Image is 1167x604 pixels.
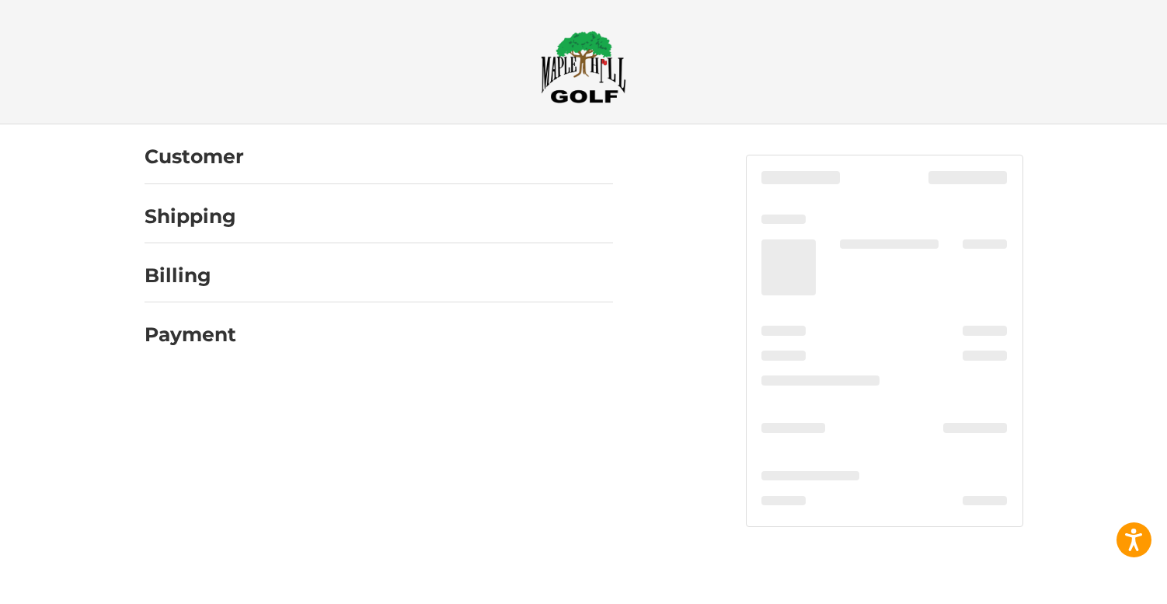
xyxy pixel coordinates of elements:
[145,264,235,288] h2: Billing
[145,145,244,169] h2: Customer
[145,323,236,347] h2: Payment
[1039,562,1167,604] iframe: Google Customer Reviews
[145,204,236,229] h2: Shipping
[541,30,626,103] img: Maple Hill Golf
